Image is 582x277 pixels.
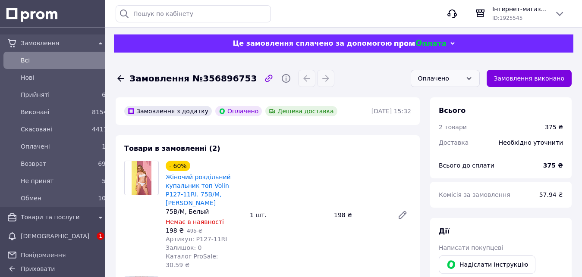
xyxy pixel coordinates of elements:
[439,244,503,251] span: Написати покупцеві
[166,161,190,171] div: - 60%
[21,90,88,99] span: Прийняті
[166,253,218,268] span: Каталог ProSale: 30.59 ₴
[543,162,563,169] b: 375 ₴
[539,191,563,198] span: 57.94 ₴
[21,251,106,259] span: Повідомлення
[439,106,466,115] span: Всього
[116,5,271,22] input: Пошук по кабінету
[97,232,104,240] span: 1
[265,106,337,116] div: Дешева доставка
[21,125,88,134] span: Скасовані
[21,56,106,65] span: Всi
[21,39,92,47] span: Замовлення
[233,39,392,47] span: Це замовлення сплачено за допомогою
[166,207,243,216] div: 75B/M, Белый
[371,108,411,115] time: [DATE] 15:32
[487,70,572,87] button: Замовлення виконано
[129,72,257,85] span: Замовлення №356896753
[21,194,88,202] span: Обмен
[166,174,231,206] a: Жіночий роздільний купальник топ Volin P127-11RI. 75B/M, [PERSON_NAME]
[246,209,330,221] div: 1 шт.
[545,123,563,131] div: 375 ₴
[494,133,568,152] div: Необхідно уточнити
[124,106,212,116] div: Замовлення з додатку
[439,124,467,131] span: 2 товари
[124,144,220,153] span: Товари в замовленні (2)
[215,106,262,116] div: Оплачено
[187,228,202,234] span: 495 ₴
[21,232,92,240] span: [DEMOGRAPHIC_DATA]
[21,159,88,168] span: Возврат
[166,218,224,225] span: Немає в наявності
[98,195,106,202] span: 10
[21,108,88,116] span: Виконані
[394,206,411,224] a: Редагувати
[492,5,547,13] span: Інтернет-магазин VOLIN
[418,74,462,83] div: Оплачено
[21,265,55,272] span: Приховати
[132,161,152,195] img: Жіночий роздільний купальник топ Volin P127-11RI. 75B/M, Білий
[21,177,88,185] span: Не принят
[330,209,390,221] div: 198 ₴
[102,91,106,98] span: 6
[102,143,106,150] span: 1
[439,227,450,235] span: Дії
[166,244,202,251] span: Залишок: 0
[439,162,494,169] span: Всього до сплати
[166,227,184,234] span: 198 ₴
[166,236,227,243] span: Артикул: P127-11RI
[21,213,92,221] span: Товари та послуги
[98,160,106,167] span: 69
[21,142,88,151] span: Оплачені
[439,191,510,198] span: Комісія за замовлення
[394,40,446,48] img: evopay logo
[92,126,107,133] span: 4417
[21,73,106,82] span: Нові
[492,15,522,21] span: ID: 1925545
[102,177,106,184] span: 5
[439,139,469,146] span: Доставка
[439,255,535,274] button: Надіслати інструкцію
[92,109,107,115] span: 8154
